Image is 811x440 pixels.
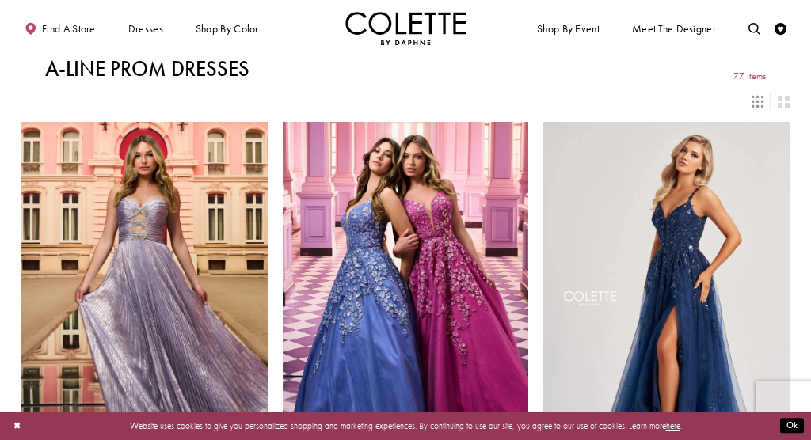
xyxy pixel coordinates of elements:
span: Switch layout to 2 columns [778,96,790,108]
span: Switch layout to 3 columns [752,96,763,108]
span: Meet the designer [632,23,716,35]
button: Close Dialog [7,415,27,437]
span: Shop by color [196,23,259,35]
img: Colette by Daphne [345,12,466,45]
span: Shop by color [192,12,261,45]
span: Shop By Event [537,23,600,35]
button: Submit Dialog [780,419,804,434]
a: Check Wishlist [771,12,790,45]
p: Website uses cookies to give you personalized shopping and marketing experiences. By continuing t... [86,418,725,434]
div: Layout Controls [14,88,797,114]
span: Dresses [125,12,166,45]
a: Toggle search [745,12,763,45]
span: 77 items [733,71,766,82]
a: here [666,420,680,431]
span: Find a store [42,23,96,35]
span: Shop By Event [534,12,602,45]
a: Find a store [21,12,98,45]
a: Meet the designer [629,12,719,45]
span: Dresses [128,23,163,35]
h1: A-Line Prom Dresses [45,57,249,81]
a: Visit Home Page [345,12,466,45]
